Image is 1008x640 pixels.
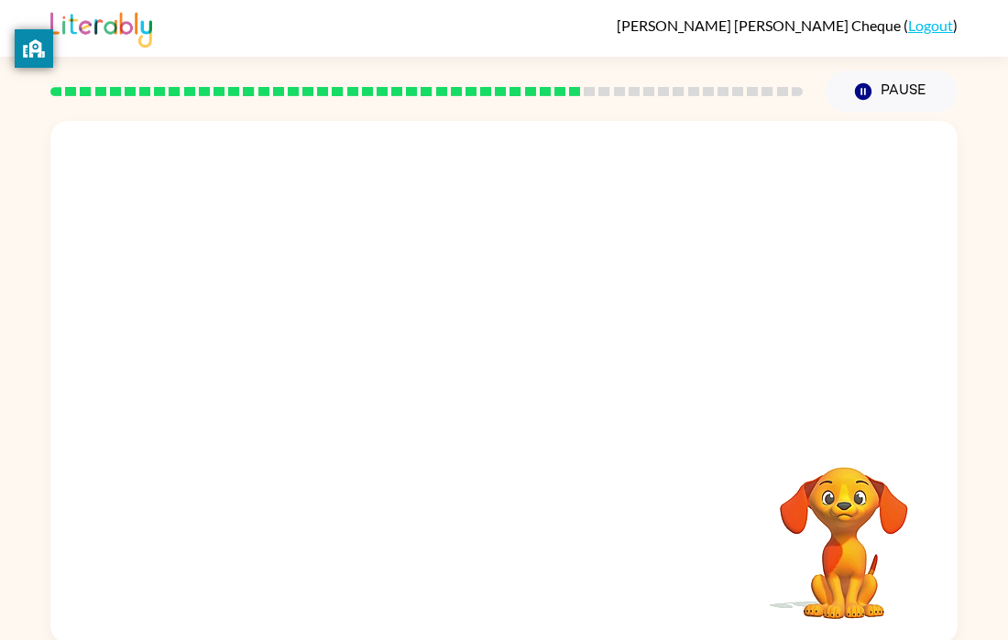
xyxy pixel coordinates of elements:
button: privacy banner [15,29,53,68]
a: Logout [908,16,953,34]
button: Pause [825,71,958,113]
span: [PERSON_NAME] [PERSON_NAME] Cheque [617,16,904,34]
img: Literably [50,7,152,48]
div: ( ) [617,16,958,34]
video: Your browser must support playing .mp4 files to use Literably. Please try using another browser. [752,439,936,622]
